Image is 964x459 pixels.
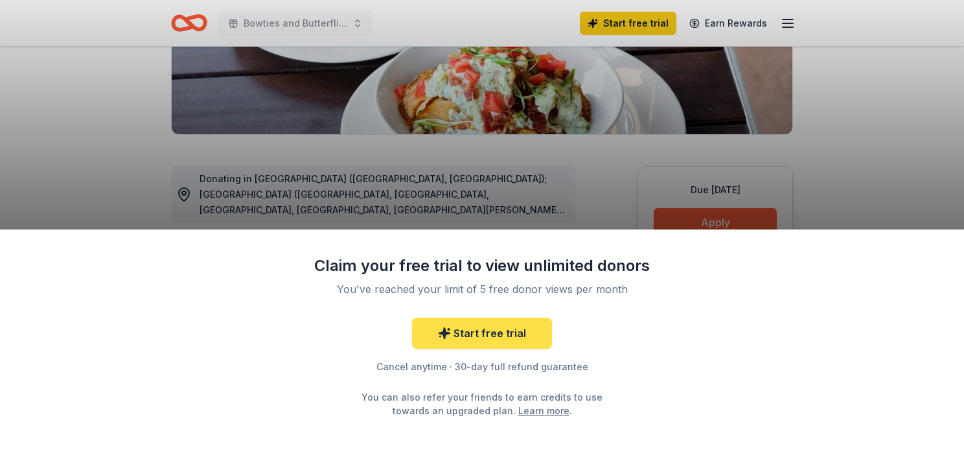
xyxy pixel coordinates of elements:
a: Learn more [518,404,569,418]
div: You can also refer your friends to earn credits to use towards an upgraded plan. . [350,390,614,418]
a: Start free trial [412,318,552,349]
div: You've reached your limit of 5 free donor views per month [329,281,635,297]
div: Cancel anytime · 30-day full refund guarantee [314,359,650,375]
div: Claim your free trial to view unlimited donors [314,255,650,276]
